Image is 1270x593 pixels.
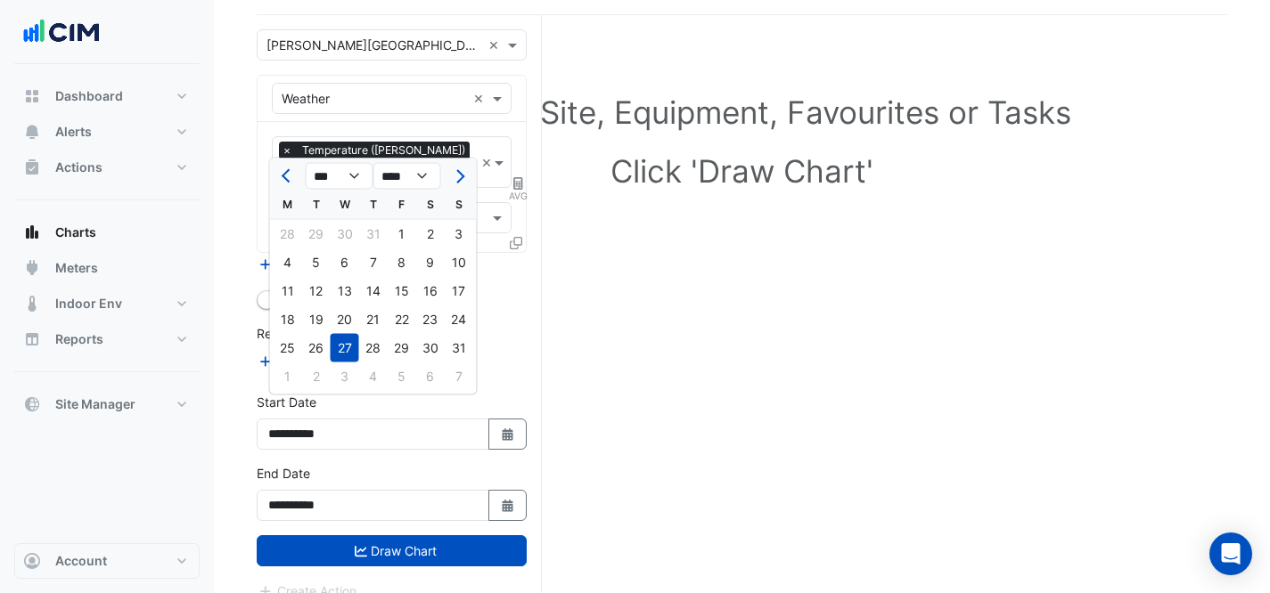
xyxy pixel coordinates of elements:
[274,362,302,391] div: Monday, September 1, 2025
[445,362,473,391] div: Sunday, September 7, 2025
[416,334,445,362] div: Saturday, August 30, 2025
[296,152,1188,190] h1: Click 'Draw Chart'
[302,305,331,334] div: Tuesday, August 19, 2025
[388,334,416,362] div: 29
[445,334,473,362] div: Sunday, August 31, 2025
[23,259,41,277] app-icon: Meters
[331,362,359,391] div: Wednesday, September 3, 2025
[331,277,359,305] div: Wednesday, August 13, 2025
[488,36,504,54] span: Clear
[274,277,302,305] div: 11
[23,223,41,241] app-icon: Charts
[388,248,416,277] div: Friday, August 8, 2025
[55,295,122,313] span: Indoor Env
[14,321,200,357] button: Reports
[302,220,331,248] div: 29
[331,305,359,334] div: Wednesday, August 20, 2025
[277,162,299,191] button: Previous month
[388,277,416,305] div: Friday, August 15, 2025
[331,334,359,362] div: Wednesday, August 27, 2025
[302,334,331,362] div: 26
[274,220,302,248] div: 28
[279,142,295,159] span: ×
[359,220,388,248] div: 31
[257,254,365,274] button: Add Equipment
[447,162,469,191] button: Next month
[302,277,331,305] div: Tuesday, August 12, 2025
[23,330,41,348] app-icon: Reports
[359,277,388,305] div: Thursday, August 14, 2025
[500,426,516,442] fa-icon: Select Date
[55,158,102,176] span: Actions
[445,305,473,334] div: Sunday, August 24, 2025
[445,305,473,334] div: 24
[274,305,302,334] div: Monday, August 18, 2025
[298,142,470,159] span: Temperature (Celcius)
[331,277,359,305] div: 13
[331,191,359,219] div: W
[1209,532,1252,575] div: Open Intercom Messenger
[416,305,445,334] div: Saturday, August 23, 2025
[302,191,331,219] div: T
[23,123,41,141] app-icon: Alerts
[14,215,200,250] button: Charts
[416,277,445,305] div: Saturday, August 16, 2025
[416,220,445,248] div: 2
[257,324,350,343] label: Reference Lines
[416,220,445,248] div: Saturday, August 2, 2025
[55,259,98,277] span: Meters
[55,123,92,141] span: Alerts
[445,277,473,305] div: 17
[331,248,359,277] div: 6
[510,235,522,250] span: Clone Favourites and Tasks from this Equipment to other Equipment
[14,250,200,286] button: Meters
[331,220,359,248] div: 30
[274,277,302,305] div: Monday, August 11, 2025
[274,220,302,248] div: Monday, July 28, 2025
[14,150,200,185] button: Actions
[331,334,359,362] div: 27
[257,393,316,411] label: Start Date
[302,334,331,362] div: Tuesday, August 26, 2025
[445,220,473,248] div: 3
[388,305,416,334] div: Friday, August 22, 2025
[500,498,516,513] fa-icon: Select Date
[302,220,331,248] div: Tuesday, July 29, 2025
[296,93,1188,131] h1: Select a Site, Equipment, Favourites or Tasks
[359,362,388,391] div: Thursday, September 4, 2025
[274,191,302,219] div: M
[55,87,123,105] span: Dashboard
[359,334,388,362] div: 28
[14,543,200,579] button: Account
[331,248,359,277] div: Wednesday, August 6, 2025
[373,163,441,190] select: Select year
[21,14,102,50] img: Company Logo
[388,362,416,391] div: Friday, September 5, 2025
[359,305,388,334] div: 21
[14,78,200,114] button: Dashboard
[388,248,416,277] div: 8
[445,191,473,219] div: S
[331,305,359,334] div: 20
[257,535,527,566] button: Draw Chart
[55,330,103,348] span: Reports
[274,334,302,362] div: 25
[274,248,302,277] div: 4
[359,248,388,277] div: Thursday, August 7, 2025
[14,286,200,321] button: Indoor Env
[274,305,302,334] div: 18
[302,277,331,305] div: 12
[331,362,359,391] div: 3
[445,334,473,362] div: 31
[445,248,473,277] div: Sunday, August 10, 2025
[416,248,445,277] div: Saturday, August 9, 2025
[511,175,527,191] span: Choose Function
[23,158,41,176] app-icon: Actions
[388,220,416,248] div: Friday, August 1, 2025
[388,305,416,334] div: 22
[416,191,445,219] div: S
[445,248,473,277] div: 10
[416,334,445,362] div: 30
[509,189,527,203] span: AVG
[359,191,388,219] div: T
